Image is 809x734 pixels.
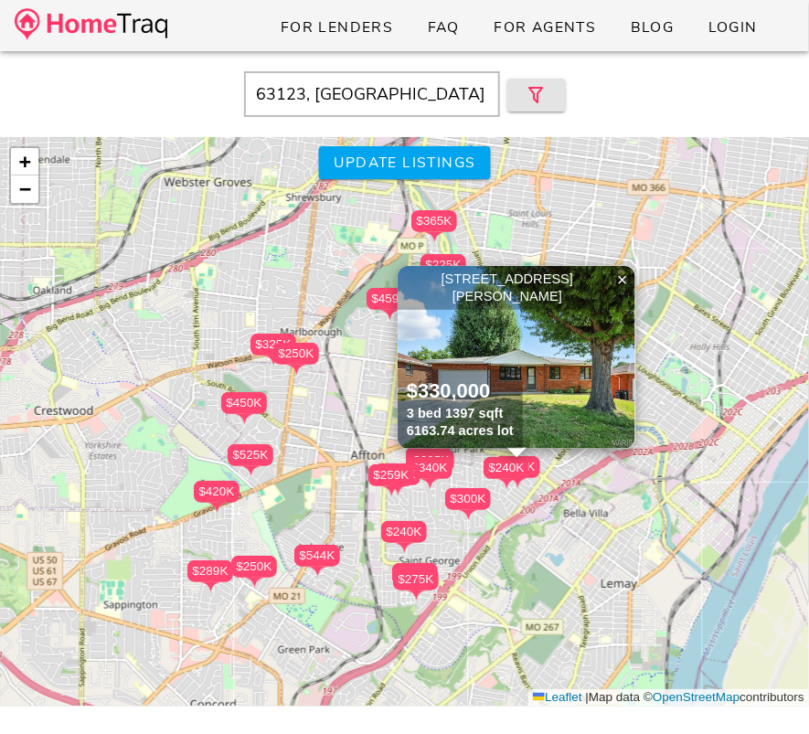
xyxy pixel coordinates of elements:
[484,457,529,479] div: $240K
[308,567,327,577] img: triPin.png
[368,464,414,496] div: $259K
[367,288,412,310] div: $459K
[718,646,809,734] iframe: Chat Widget
[411,210,457,232] div: $365K
[194,481,240,513] div: $420K
[294,545,340,577] div: $544K
[395,543,414,553] img: triPin.png
[375,463,420,485] div: $210K
[497,479,516,489] img: triPin.png
[402,271,631,305] div: [STREET_ADDRESS][PERSON_NAME]
[653,690,740,704] a: OpenStreetMap
[333,153,475,173] span: Update listings
[228,444,273,466] div: $525K
[187,560,233,592] div: $289K
[615,11,689,44] a: Blog
[411,210,457,242] div: $365K
[420,254,466,286] div: $225K
[19,177,31,200] span: −
[245,578,264,588] img: triPin.png
[250,334,296,356] div: $325K
[241,466,261,476] img: triPin.png
[407,457,452,479] div: $340K
[392,563,438,585] div: $330K
[375,463,420,495] div: $210K
[425,232,444,242] img: triPin.png
[380,310,399,320] img: triPin.png
[406,447,452,469] div: $229K
[533,690,582,704] a: Leaflet
[693,11,772,44] a: Login
[445,488,491,520] div: $300K
[381,521,427,553] div: $240K
[478,11,611,44] a: For Agents
[381,521,427,543] div: $240K
[15,8,167,40] img: desktop-logo.34a1112.png
[201,582,220,592] img: triPin.png
[208,503,227,513] img: triPin.png
[398,266,636,449] a: [STREET_ADDRESS][PERSON_NAME] $330,000 3 bed 1397 sqft 6163.74 acres lot
[287,365,306,375] img: triPin.png
[407,405,514,422] div: 3 bed 1397 sqft
[445,488,491,510] div: $300K
[231,556,277,588] div: $250K
[367,288,412,320] div: $459K
[427,17,461,37] span: FAQ
[708,17,758,37] span: Login
[273,343,319,375] div: $250K
[250,334,296,366] div: $325K
[228,444,273,476] div: $525K
[392,563,438,595] div: $330K
[221,392,267,424] div: $450K
[382,486,401,496] img: triPin.png
[393,569,439,601] div: $275K
[11,176,38,203] a: Zoom out
[194,481,240,503] div: $420K
[398,266,635,449] img: 1.jpg
[617,270,628,290] span: ×
[393,569,439,590] div: $275K
[231,556,277,578] div: $250K
[244,71,500,117] input: Enter Your Address, Zipcode or City & State
[528,689,809,707] div: Map data © contributors
[368,464,414,486] div: $259K
[630,17,675,37] span: Blog
[265,11,409,44] a: For Lenders
[412,11,475,44] a: FAQ
[420,479,440,489] img: triPin.png
[221,392,267,414] div: $450K
[586,690,590,704] span: |
[235,414,254,424] img: triPin.png
[420,254,466,276] div: $225K
[318,146,490,179] button: Update listings
[459,510,478,520] img: triPin.png
[409,450,454,472] div: $225K
[493,17,596,37] span: For Agents
[280,17,394,37] span: For Lenders
[11,148,38,176] a: Zoom in
[609,266,636,293] a: Close popup
[264,356,283,366] img: triPin.png
[495,456,540,488] div: $330K
[407,590,426,601] img: triPin.png
[407,378,514,405] div: $330,000
[407,457,452,489] div: $340K
[19,150,31,173] span: +
[294,545,340,567] div: $544K
[187,560,233,582] div: $289K
[273,343,319,365] div: $250K
[409,450,454,482] div: $225K
[407,422,514,440] div: 6163.74 acres lot
[484,457,529,489] div: $240K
